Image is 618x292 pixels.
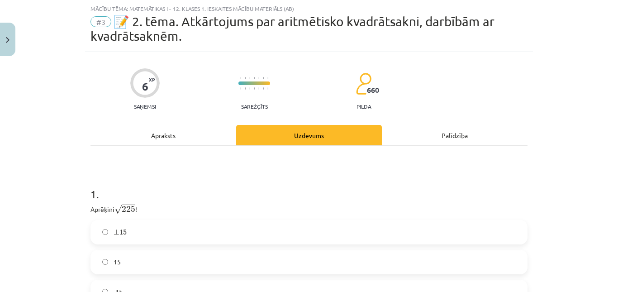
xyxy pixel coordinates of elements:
[114,205,122,214] span: √
[90,125,236,145] div: Apraksts
[119,230,127,235] span: 15
[254,77,255,79] img: icon-short-line-57e1e144782c952c97e751825c79c345078a6d821885a25fce030b3d8c18986b.svg
[122,206,135,212] span: 225
[130,103,160,110] p: Saņemsi
[90,5,528,12] div: Mācību tēma: Matemātikas i - 12. klases 1. ieskaites mācību materiāls (ab)
[249,77,250,79] img: icon-short-line-57e1e144782c952c97e751825c79c345078a6d821885a25fce030b3d8c18986b.svg
[149,77,155,82] span: XP
[241,103,268,110] p: Sarežģīts
[263,77,264,79] img: icon-short-line-57e1e144782c952c97e751825c79c345078a6d821885a25fce030b3d8c18986b.svg
[357,103,371,110] p: pilda
[263,87,264,90] img: icon-short-line-57e1e144782c952c97e751825c79c345078a6d821885a25fce030b3d8c18986b.svg
[236,125,382,145] div: Uzdevums
[6,37,10,43] img: icon-close-lesson-0947bae3869378f0d4975bcd49f059093ad1ed9edebbc8119c70593378902aed.svg
[90,203,528,215] p: Aprēķini !
[90,14,494,43] span: 📝 2. tēma. Atkārtojums par aritmētisko kvadrātsakni, darbībām ar kvadrātsaknēm.
[240,77,241,79] img: icon-short-line-57e1e144782c952c97e751825c79c345078a6d821885a25fce030b3d8c18986b.svg
[245,77,246,79] img: icon-short-line-57e1e144782c952c97e751825c79c345078a6d821885a25fce030b3d8c18986b.svg
[356,72,371,95] img: students-c634bb4e5e11cddfef0936a35e636f08e4e9abd3cc4e673bd6f9a4125e45ecb1.svg
[114,257,121,267] span: 15
[142,80,148,93] div: 6
[240,87,241,90] img: icon-short-line-57e1e144782c952c97e751825c79c345078a6d821885a25fce030b3d8c18986b.svg
[382,125,528,145] div: Palīdzība
[367,86,379,94] span: 660
[90,172,528,200] h1: 1 .
[249,87,250,90] img: icon-short-line-57e1e144782c952c97e751825c79c345078a6d821885a25fce030b3d8c18986b.svg
[90,16,111,27] span: #3
[245,87,246,90] img: icon-short-line-57e1e144782c952c97e751825c79c345078a6d821885a25fce030b3d8c18986b.svg
[254,87,255,90] img: icon-short-line-57e1e144782c952c97e751825c79c345078a6d821885a25fce030b3d8c18986b.svg
[114,230,119,235] span: ±
[102,259,108,265] input: 15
